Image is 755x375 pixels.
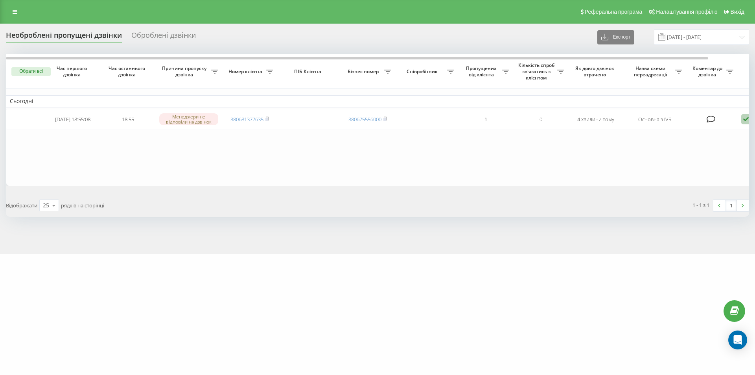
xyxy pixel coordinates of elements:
span: Причина пропуску дзвінка [159,65,211,78]
span: Час останнього дзвінка [107,65,149,78]
div: Open Intercom Messenger [728,331,747,349]
span: Назва схеми переадресації [627,65,675,78]
td: [DATE] 18:55:08 [45,109,100,130]
span: Пропущених від клієнта [462,65,502,78]
span: Номер клієнта [226,68,266,75]
td: 1 [458,109,513,130]
span: Бізнес номер [344,68,384,75]
td: 4 хвилини тому [568,109,623,130]
span: рядків на сторінці [61,202,104,209]
span: Як довго дзвінок втрачено [575,65,617,78]
span: Коментар до дзвінка [690,65,726,78]
span: Кількість спроб зв'язатись з клієнтом [517,62,557,81]
div: Необроблені пропущені дзвінки [6,31,122,43]
div: 25 [43,201,49,209]
a: 1 [725,200,737,211]
button: Експорт [597,30,634,44]
a: 380675556000 [348,116,381,123]
td: Основна з IVR [623,109,686,130]
div: Менеджери не відповіли на дзвінок [159,113,218,125]
span: Відображати [6,202,37,209]
span: ПІБ Клієнта [284,68,333,75]
td: 0 [513,109,568,130]
a: 380681377635 [230,116,263,123]
div: 1 - 1 з 1 [692,201,709,209]
td: 18:55 [100,109,155,130]
span: Вихід [731,9,744,15]
button: Обрати всі [11,67,51,76]
span: Час першого дзвінка [52,65,94,78]
span: Співробітник [399,68,447,75]
span: Налаштування профілю [656,9,717,15]
div: Оброблені дзвінки [131,31,196,43]
span: Реферальна програма [585,9,643,15]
